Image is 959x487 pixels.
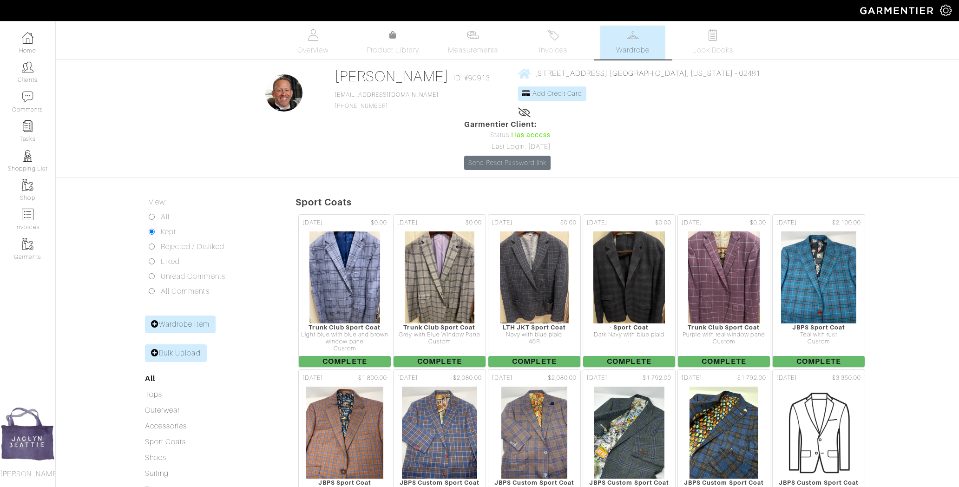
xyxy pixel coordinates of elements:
[655,218,671,227] span: $0.00
[358,374,387,382] span: $1,800.00
[335,92,439,109] span: [PHONE_NUMBER]
[627,29,639,41] img: wardrobe-487a4870c1b7c33e795ec22d11cfc2ed9d08956e64fb3008fe2437562e282088.svg
[464,130,551,140] div: Status:
[335,68,449,85] a: [PERSON_NAME]
[22,179,33,191] img: garments-icon-b7da505a4dc4fd61783c78ac3ca0ef83fa9d6f193b1c9dc38574b1d14d53ca28.png
[750,218,766,227] span: $0.00
[520,26,585,59] a: Invoices
[487,213,582,369] a: [DATE] $0.00 LTH JKT Sport Coat Navy with blue plaid 46R Complete
[22,209,33,220] img: orders-icon-0abe47150d42831381b5fb84f609e132dff9fe21cb692f30cb5eec754e2cba89.png
[587,374,607,382] span: [DATE]
[309,231,381,324] img: T83iWshow8MJEHY4w6dfWVRq
[302,218,323,227] span: [DATE]
[440,26,506,59] a: Measurements
[281,26,346,59] a: Overview
[145,390,162,399] a: Tops
[560,218,577,227] span: $0.00
[678,324,770,331] div: Trunk Club Sport Coat
[22,32,33,44] img: dashboard-icon-dbcd8f5a0b271acd01030246c82b418ddd0df26cd7fceb0bd07c9910d44c42f6.png
[583,324,675,331] div: - Sport Coat
[297,213,392,369] a: [DATE] $0.00 Trunk Club Sport Coat Light blue with blue and brown window pane Custom Complete
[518,86,586,101] a: Add Credit Card
[776,218,797,227] span: [DATE]
[583,479,675,486] div: JBPS Custom Sport Coat
[145,422,187,430] a: Accessories
[296,197,959,208] h5: Sport Coats
[466,218,482,227] span: $0.00
[488,324,580,331] div: LTH JKT Sport Coat
[583,338,675,345] div: -
[145,438,186,446] a: Sport Coats
[832,218,861,227] span: $2,100.00
[22,61,33,73] img: clients-icon-6bae9207a08558b7cb47a8932f037763ab4055f8c8b6bfacd5dc20c3e0201464.png
[643,374,671,382] span: $1,792.00
[299,479,391,486] div: JBPS Sport Coat
[593,386,665,479] img: ARjNN2oATSxvZcJaxFkk2YGd
[855,2,940,19] img: garmentier-logo-header-white-b43fb05a5012e4ada735d5af1a66efaba907eab6374d6393d1fbf88cb4ef424d.png
[161,286,210,297] label: All Comments
[492,218,512,227] span: [DATE]
[161,241,224,252] label: Rejected / Disliked
[299,324,391,331] div: Trunk Club Sport Coat
[535,69,760,78] span: [STREET_ADDRESS] [GEOGRAPHIC_DATA], [US_STATE] - 02481
[161,256,180,267] label: Liked
[401,386,478,479] img: HqDPq3rz4LiQ5LhLxWTfaQhM
[464,142,551,152] div: Last Login: [DATE]
[688,231,760,324] img: Y1a46oXPRvNYMNRXEvpdBV7S
[501,386,568,479] img: iy9YWv41p1gyHiMsAYsfhzyd
[518,67,760,79] a: [STREET_ADDRESS] [GEOGRAPHIC_DATA], [US_STATE] - 02481
[392,213,487,369] a: [DATE] $0.00 Trunk Club Sport Coat Grey with Blue Window Pane Custom Complete
[600,26,665,59] a: Wardrobe
[539,45,567,56] span: Invoices
[297,45,328,56] span: Overview
[492,374,512,382] span: [DATE]
[678,338,770,345] div: Custom
[467,29,479,41] img: measurements-466bbee1fd09ba9460f595b01e5d73f9e2bff037440d3c8f018324cb6cdf7a4a.svg
[145,344,207,362] a: Bulk Upload
[394,356,486,367] span: Complete
[680,26,745,59] a: Look Books
[499,231,569,324] img: 87C7CCvJ7ZzKxEq5oHSQpT1B
[583,356,675,367] span: Complete
[22,91,33,103] img: comment-icon-a0a6a9ef722e966f86d9cbdc48e553b5cf19dbc54f86b18d962a5391bc8f6eb6.png
[488,479,580,486] div: JBPS Custom Sport Coat
[488,356,580,367] span: Complete
[677,213,771,369] a: [DATE] $0.00 Trunk Club Sport Coat Purple with teal window pane Custom Complete
[773,479,865,486] div: JBPS Custom Sport Coat
[453,374,482,382] span: $2,080.00
[772,386,865,479] img: Mens_SportCoat-80010867aa4725b62b9a09ffa5103b2b3040b5cb37876859cbf8e78a4e2258a7.png
[940,5,952,16] img: gear-icon-white-bd11855cb880d31180b6d7d6211b90ccbf57a29d726f0c71d8c61bd08dd39cc2.png
[771,213,866,369] a: [DATE] $2,100.00 JBPS Sport Coat Teal with rust Custom Complete
[394,331,486,338] div: Grey with Blue Window Pane
[404,231,475,324] img: RdjLRA56C4QX1oWX7DjrrU7u
[361,30,426,56] a: Product Library
[307,29,319,41] img: basicinfo-40fd8af6dae0f16599ec9e87c0ef1c0a1fdea2edbe929e3d69a839185d80c458.svg
[161,271,225,282] label: Unread Comments
[22,120,33,132] img: reminder-icon-8004d30b9f0a5d33ae49ab947aed9ed385cf756f9e5892f1edd6e32f2345188e.png
[397,218,418,227] span: [DATE]
[394,479,486,486] div: JBPS Custom Sport Coat
[682,374,702,382] span: [DATE]
[464,119,551,130] span: Garmentier Client:
[593,231,665,324] img: BJe4cEAnPCTRBCGenNviJz98
[548,374,577,382] span: $2,080.00
[488,331,580,338] div: Navy with blue plaid
[773,324,865,331] div: JBPS Sport Coat
[302,374,323,382] span: [DATE]
[145,454,166,462] a: Shoes
[299,356,391,367] span: Complete
[678,331,770,338] div: Purple with teal window pane
[583,331,675,338] div: Dark Navy with blue plaid
[22,150,33,162] img: stylists-icon-eb353228a002819b7ec25b43dbf5f0378dd9e0616d9560372ff212230b889e62.png
[299,345,391,352] div: Custom
[776,374,797,382] span: [DATE]
[773,356,865,367] span: Complete
[678,479,770,486] div: JBPS Custom Sport Coat
[22,238,33,250] img: garments-icon-b7da505a4dc4fd61783c78ac3ca0ef83fa9d6f193b1c9dc38574b1d14d53ca28.png
[335,92,439,98] a: [EMAIL_ADDRESS][DOMAIN_NAME]
[145,374,155,383] a: All
[692,45,734,56] span: Look Books
[448,45,499,56] span: Measurements
[145,316,216,333] a: Wardrobe Item
[773,331,865,338] div: Teal with rust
